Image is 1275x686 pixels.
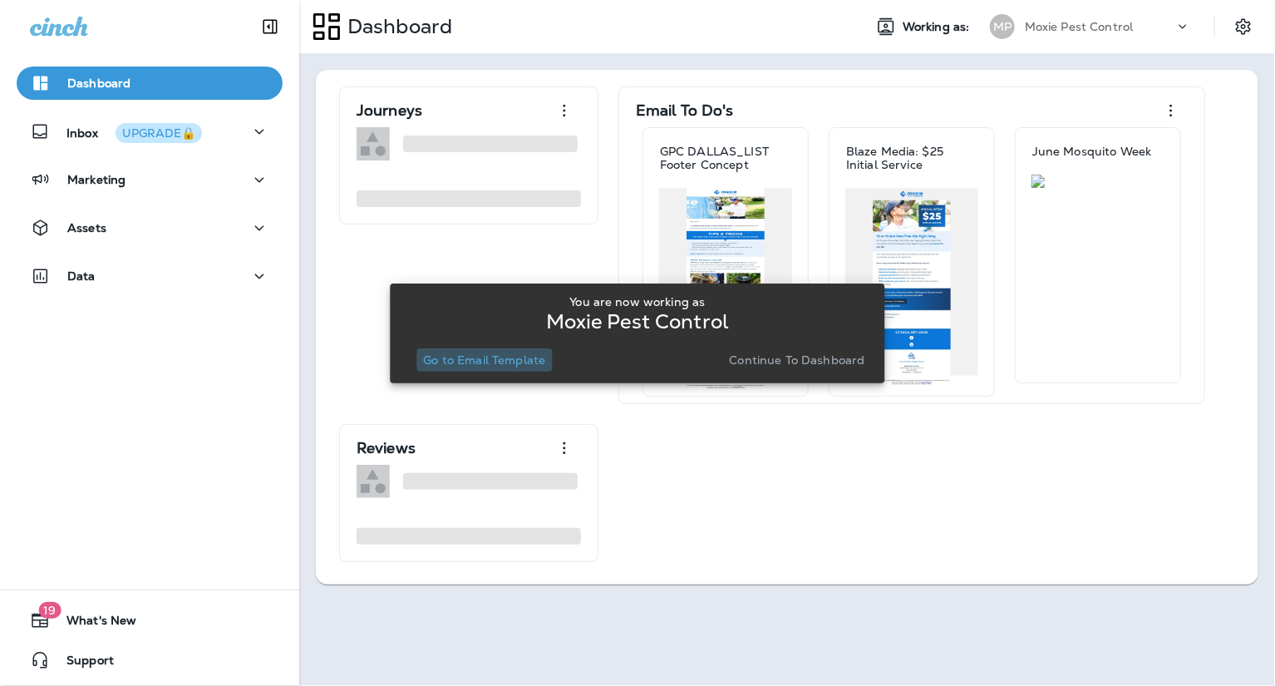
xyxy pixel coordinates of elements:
img: 2a03a78a-1d90-442f-8f58-33bd2cb0f1d8.jpg [1031,175,1164,188]
button: Marketing [17,163,283,196]
p: Assets [67,221,106,234]
button: Dashboard [17,67,283,100]
p: Data [67,269,96,283]
button: Support [17,644,283,677]
p: Marketing [67,173,126,186]
p: Inbox [66,123,202,141]
p: Journeys [357,102,422,119]
p: Reviews [357,440,416,457]
p: Dashboard [341,14,452,39]
button: Assets [17,211,283,244]
button: InboxUPGRADE🔒 [17,115,283,148]
button: Collapse Sidebar [247,10,293,43]
button: Settings [1228,12,1258,42]
p: Moxie Pest Control [1025,20,1134,33]
p: June Mosquito Week [1032,145,1152,158]
span: Working as: [903,20,973,34]
p: Go to Email Template [423,353,545,367]
button: Go to Email Template [416,348,552,372]
p: Moxie Pest Control [546,315,730,328]
p: Blaze Media: $25 Initial Service [846,145,977,171]
p: Dashboard [67,76,130,90]
span: What's New [50,614,136,634]
button: 19What's New [17,604,283,637]
div: UPGRADE🔒 [122,127,195,139]
span: 19 [38,602,61,619]
span: Support [50,654,114,674]
button: Continue to Dashboard [723,348,872,372]
img: e29cbb79-607e-4b3d-a2fc-5033720e4be9.jpg [845,188,978,386]
div: MP [990,14,1015,39]
p: You are now working as [569,295,705,308]
button: Data [17,259,283,293]
p: Continue to Dashboard [730,353,865,367]
button: UPGRADE🔒 [116,123,202,143]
